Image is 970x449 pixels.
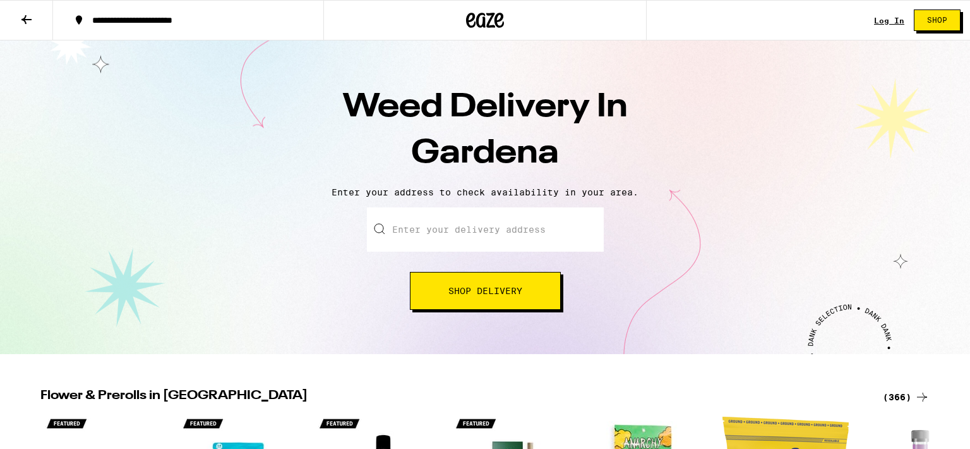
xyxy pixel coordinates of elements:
a: Shop [904,9,970,31]
input: Enter your delivery address [367,207,604,252]
button: Shop [914,9,961,31]
a: (366) [883,390,930,405]
span: Gardena [411,137,559,170]
a: Log In [874,16,904,25]
span: Shop Delivery [448,286,522,295]
button: Shop Delivery [410,272,561,310]
span: Shop [927,16,947,24]
h2: Flower & Prerolls in [GEOGRAPHIC_DATA] [40,390,868,405]
p: Enter your address to check availability in your area. [13,187,957,197]
h1: Weed Delivery In [264,85,706,177]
